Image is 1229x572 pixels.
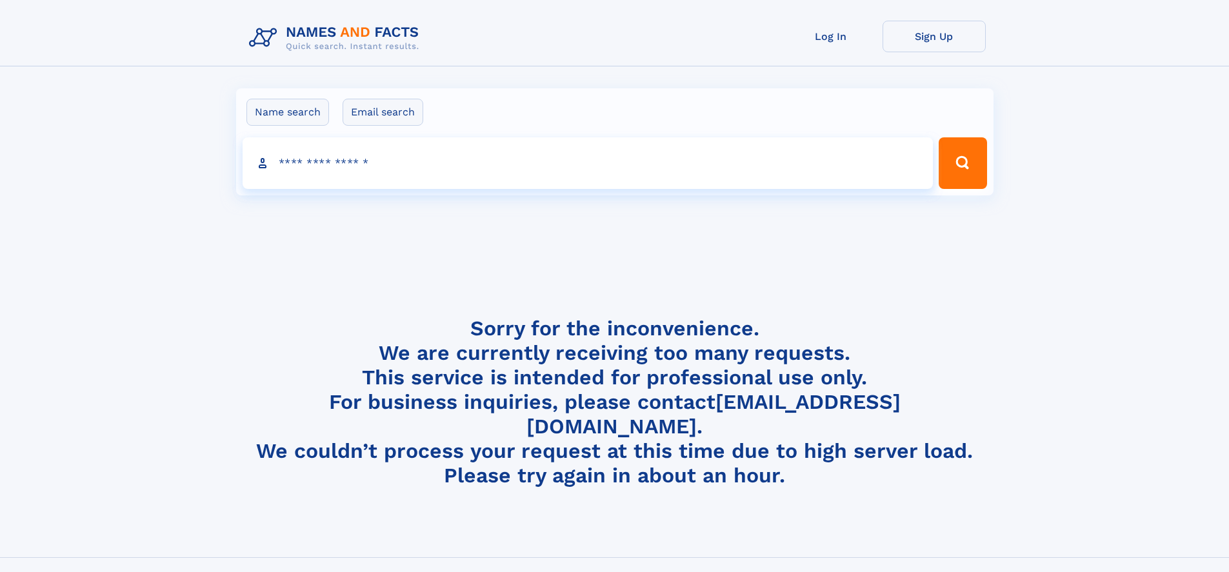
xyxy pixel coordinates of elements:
[244,21,430,55] img: Logo Names and Facts
[526,390,901,439] a: [EMAIL_ADDRESS][DOMAIN_NAME]
[243,137,934,189] input: search input
[244,316,986,488] h4: Sorry for the inconvenience. We are currently receiving too many requests. This service is intend...
[883,21,986,52] a: Sign Up
[779,21,883,52] a: Log In
[939,137,986,189] button: Search Button
[246,99,329,126] label: Name search
[343,99,423,126] label: Email search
